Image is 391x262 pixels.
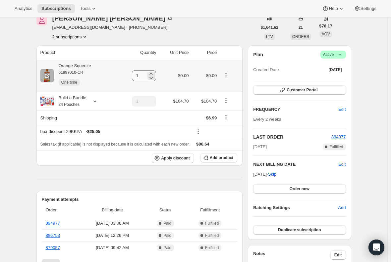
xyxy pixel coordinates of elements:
[334,104,350,115] button: Edit
[86,128,100,135] span: - $25.05
[81,232,144,239] span: [DATE] · 12:26 PM
[148,207,183,213] span: Status
[54,95,86,108] div: Build a Bundle
[36,45,118,60] th: Product
[350,4,380,13] button: Settings
[161,155,190,161] span: Apply discount
[335,52,336,57] span: |
[290,186,309,192] span: Order now
[299,25,303,30] span: 21
[52,15,173,22] div: [PERSON_NAME] [PERSON_NAME]
[221,71,231,79] button: Product actions
[325,65,346,74] button: [DATE]
[46,221,60,226] a: 894977
[221,97,231,104] button: Product actions
[253,172,276,177] span: [DATE] ·
[253,66,279,73] span: Created Date
[361,6,376,11] span: Settings
[338,161,346,168] button: Edit
[81,220,144,227] span: [DATE] · 03:08 AM
[321,32,330,36] span: AOV
[257,23,282,32] button: $1,641.62
[292,34,309,39] span: ORDERS
[253,184,346,194] button: Order now
[264,169,280,180] button: Skip
[334,202,350,213] button: Add
[118,45,158,60] th: Quantity
[334,252,342,258] span: Edit
[330,250,346,260] button: Edit
[42,196,238,203] h2: Payment attempts
[319,23,332,29] span: $78.17
[206,73,217,78] span: $0.00
[206,115,217,120] span: $6.99
[253,134,331,140] h2: LAST ORDER
[42,203,79,217] th: Order
[338,204,346,211] span: Add
[253,250,330,260] h3: Notes
[37,4,75,13] button: Subscriptions
[173,99,189,104] span: $104.70
[266,34,273,39] span: LTV
[329,144,343,150] span: Fulfilled
[41,6,71,11] span: Subscriptions
[331,134,346,140] button: 894977
[163,245,171,250] span: Paid
[253,51,263,58] h2: Plan
[368,240,384,255] div: Open Intercom Messenger
[338,106,346,113] span: Edit
[253,161,338,168] h2: NEXT BILLING DATE
[191,45,219,60] th: Price
[40,128,189,135] div: box-discount-29KKPA
[261,25,278,30] span: $1,641.62
[52,24,173,31] span: [EMAIL_ADDRESS][DOMAIN_NAME] · [PHONE_NUMBER]
[253,225,346,235] button: Duplicate subscription
[52,33,88,40] button: Product actions
[196,142,209,147] span: $86.64
[59,102,80,107] small: 24 Pouches
[253,106,338,113] h2: FREQUENCY
[36,110,118,125] th: Shipping
[46,233,60,238] a: 886753
[253,85,346,95] button: Customer Portal
[152,153,194,163] button: Apply discount
[163,233,171,238] span: Paid
[178,73,189,78] span: $0.00
[36,15,47,25] span: Jessica Fetrow
[200,153,237,162] button: Add product
[331,134,346,139] a: 894977
[323,51,343,58] span: Active
[201,99,217,104] span: $104.70
[287,87,317,93] span: Customer Portal
[205,245,219,250] span: Fulfilled
[40,142,190,147] span: Sales tax (if applicable) is not displayed because it is calculated with each new order.
[205,233,219,238] span: Fulfilled
[15,6,32,11] span: Analytics
[295,23,307,32] button: 21
[268,171,276,178] span: Skip
[187,207,233,213] span: Fulfillment
[205,221,219,226] span: Fulfilled
[46,245,60,250] a: 879057
[40,69,54,82] img: product img
[54,63,91,89] div: Orange Squeeze
[221,113,231,121] button: Shipping actions
[253,204,338,211] h6: Batching Settings
[59,70,84,75] small: 61997010-CR
[11,4,36,13] button: Analytics
[278,227,321,233] span: Duplicate subscription
[80,6,90,11] span: Tools
[76,4,101,13] button: Tools
[253,144,267,150] span: [DATE]
[329,6,338,11] span: Help
[81,244,144,251] span: [DATE] · 09:42 AM
[253,117,281,122] span: Every 2 weeks
[210,155,233,160] span: Add product
[61,80,78,85] span: One time
[329,67,342,72] span: [DATE]
[81,207,144,213] span: Billing date
[158,45,191,60] th: Unit Price
[163,221,171,226] span: Paid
